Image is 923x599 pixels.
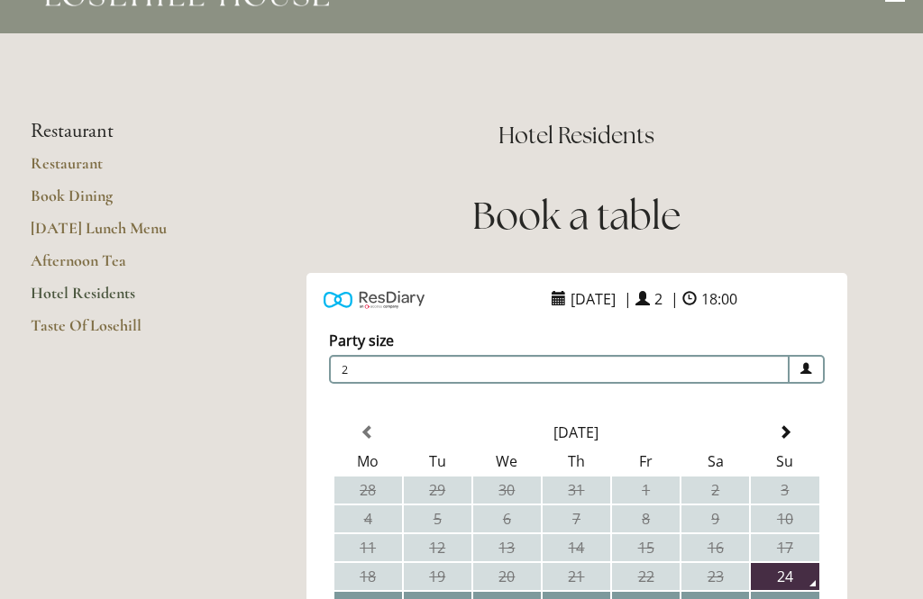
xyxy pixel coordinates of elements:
[361,425,375,440] span: Previous Month
[543,563,610,590] td: 21
[334,505,402,532] td: 4
[329,331,394,350] label: Party size
[31,153,203,186] a: Restaurant
[681,505,749,532] td: 9
[543,476,610,504] td: 31
[260,120,892,151] h2: Hotel Residents
[612,563,680,590] td: 22
[404,448,471,475] th: Tu
[260,189,892,242] h1: Book a table
[543,505,610,532] td: 7
[404,563,471,590] td: 19
[543,448,610,475] th: Th
[473,563,541,590] td: 20
[778,425,792,440] span: Next Month
[612,476,680,504] td: 1
[329,355,790,384] span: 2
[31,120,203,143] li: Restaurant
[751,476,818,504] td: 3
[31,186,203,218] a: Book Dining
[473,476,541,504] td: 30
[404,505,471,532] td: 5
[31,250,203,283] a: Afternoon Tea
[543,534,610,561] td: 14
[334,448,402,475] th: Mo
[751,448,818,475] th: Su
[612,505,680,532] td: 8
[566,285,620,313] span: [DATE]
[751,534,818,561] td: 17
[334,534,402,561] td: 11
[31,218,203,250] a: [DATE] Lunch Menu
[473,448,541,475] th: We
[334,563,402,590] td: 18
[681,534,749,561] td: 16
[404,534,471,561] td: 12
[681,563,749,590] td: 23
[751,563,818,590] td: 24
[334,476,402,504] td: 28
[612,534,680,561] td: 15
[404,419,750,446] th: Select Month
[473,534,541,561] td: 13
[31,315,203,348] a: Taste Of Losehill
[31,283,203,315] a: Hotel Residents
[681,448,749,475] th: Sa
[751,505,818,532] td: 10
[681,476,749,504] td: 2
[404,476,471,504] td: 29
[473,505,541,532] td: 6
[671,289,679,309] span: |
[650,285,667,313] span: 2
[697,285,742,313] span: 18:00
[324,286,425,313] img: Powered by ResDiary
[612,448,680,475] th: Fr
[624,289,632,309] span: |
